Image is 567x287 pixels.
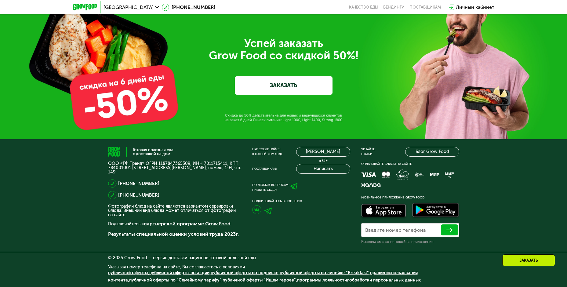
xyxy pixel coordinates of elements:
[108,270,418,283] a: правил использования контента
[108,270,148,275] a: публичной оферты
[108,270,421,283] span: , , , , , , , и
[129,278,221,283] a: публичной оферты по "Семейному тарифу"
[405,147,459,157] a: Блог Grow Food
[297,278,347,283] a: программы лояльности
[383,5,405,10] a: Вендинги
[361,162,459,166] div: Оплачивайте заказы на сайте
[144,221,231,227] a: партнерской программе Grow Food
[104,5,154,10] span: [GEOGRAPHIC_DATA]
[108,162,241,174] p: ООО «ГФ Трейд» ОГРН 1187847365309, ИНН 7811715411, КПП 784001001 [STREET_ADDRESS][PERSON_NAME], п...
[296,147,350,157] a: [PERSON_NAME] в GF
[108,231,239,237] a: Результаты специальной оценки условий труда 2023г.
[108,256,459,260] div: © 2025 Grow Food — сервис доставки рационов готовой полезной еды
[296,164,350,174] button: Написать
[252,166,277,171] div: Поставщикам:
[409,5,441,10] div: поставщикам
[361,147,375,157] div: Читайте статьи
[118,180,159,187] a: [PHONE_NUMBER]
[349,5,378,10] a: Качество еды
[252,199,350,204] div: Подписывайтесь в соцсетях
[108,204,241,217] p: Фотографии блюд на сайте являются вариантом сервировки блюда. Внешний вид блюда может отличаться ...
[361,239,459,244] div: Вышлем смс со ссылкой на приложение
[456,4,494,11] div: Личный кабинет
[118,191,159,199] a: [PHONE_NUMBER]
[280,270,369,275] a: публичной оферты по линейке "Breakfast"
[365,228,426,232] label: Введите номер телефона
[162,4,215,11] a: [PHONE_NUMBER]
[223,278,296,283] a: публичной оферты "Ищем героев"
[252,147,283,157] div: Присоединяйся к нашей команде
[113,37,455,62] div: Успей заказать Grow Food со скидкой 50%!
[349,278,421,283] a: обработки персональных данных
[211,270,278,275] a: публичной оферты по подписке
[361,195,459,200] div: Мобильное приложение Grow Food
[502,254,555,266] div: Заказать
[108,265,459,287] div: Указывая номер телефона на сайте, Вы соглашаетесь с условиями
[235,76,333,95] a: ЗАКАЗАТЬ
[252,183,289,192] div: По любым вопросам пишите сюда:
[411,202,461,220] img: Доступно в Google Play
[149,270,209,275] a: публичной оферты по акции
[133,148,173,156] div: Готовая полезная еда с доставкой на дом
[108,220,241,227] p: Подключайтесь к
